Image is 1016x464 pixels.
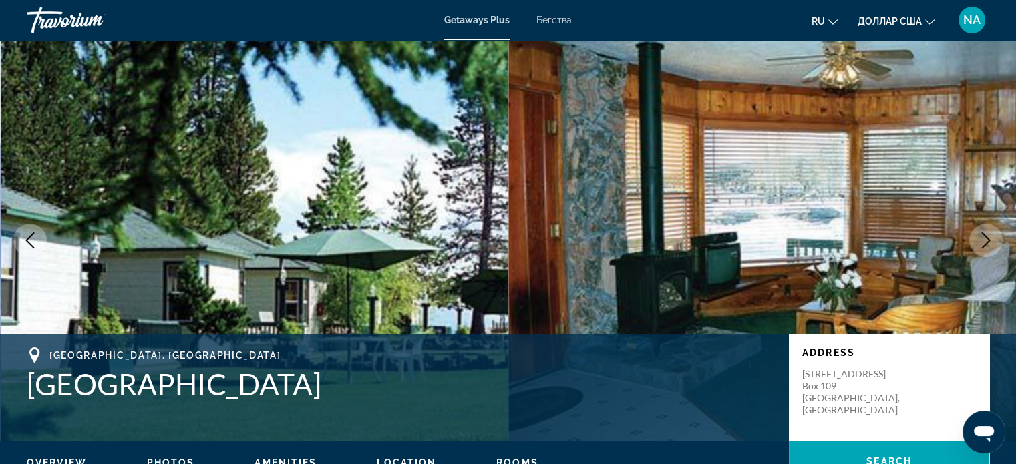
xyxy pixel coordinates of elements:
[969,224,1003,257] button: Next image
[536,15,572,25] a: Бегства
[858,11,935,31] button: Изменить валюту
[13,224,47,257] button: Previous image
[963,411,1005,453] iframe: Кнопка для запуска окна сообщений
[812,16,825,27] font: ru
[802,368,909,416] p: [STREET_ADDRESS] Box 109 [GEOGRAPHIC_DATA], [GEOGRAPHIC_DATA]
[49,350,281,361] span: [GEOGRAPHIC_DATA], [GEOGRAPHIC_DATA]
[812,11,838,31] button: Изменить язык
[27,367,776,401] h1: [GEOGRAPHIC_DATA]
[444,15,510,25] a: Getaways Plus
[27,3,160,37] a: Травориум
[802,347,976,358] p: Address
[858,16,922,27] font: доллар США
[955,6,989,34] button: Меню пользователя
[963,13,981,27] font: NA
